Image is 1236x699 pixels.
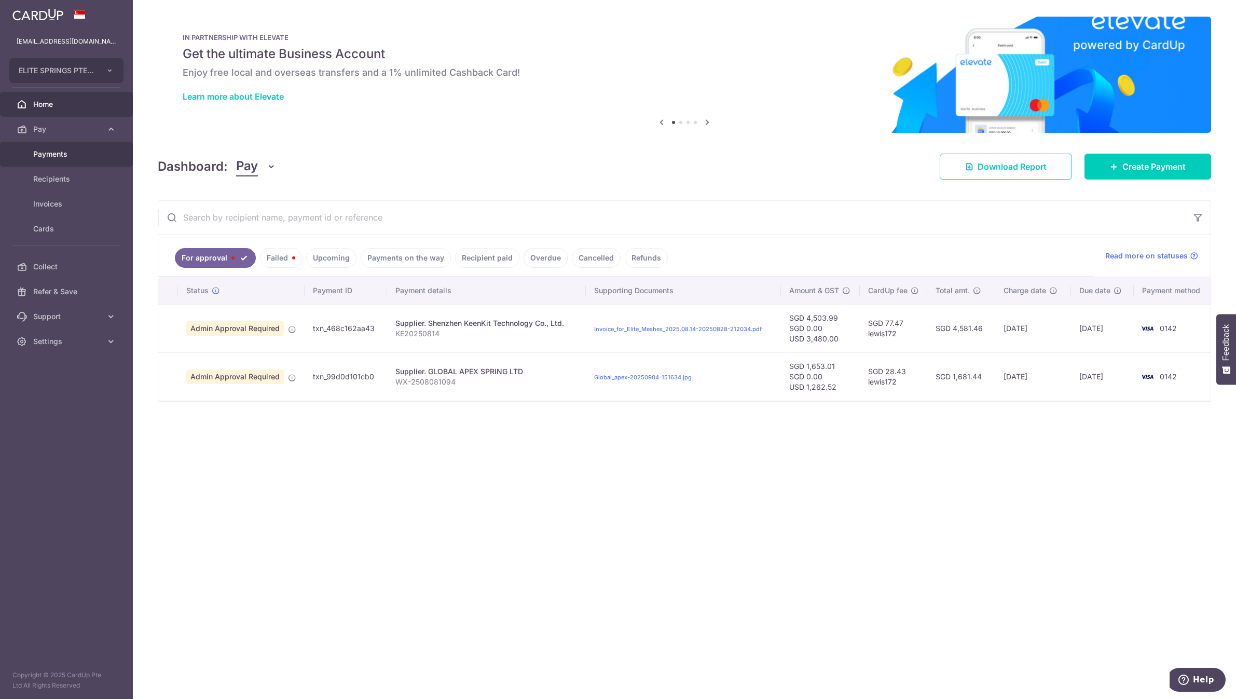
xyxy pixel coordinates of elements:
h4: Dashboard: [158,157,228,176]
span: Pay [236,157,258,176]
td: SGD 77.47 lewis172 [860,304,928,352]
th: Supporting Documents [586,277,781,304]
iframe: Opens a widget where you can find more information [1170,668,1226,694]
th: Payment method [1134,277,1214,304]
span: Invoices [33,199,102,209]
a: Refunds [625,248,668,268]
td: SGD 28.43 lewis172 [860,352,928,401]
a: Read more on statuses [1105,251,1198,261]
p: WX-2508081094 [395,377,578,387]
td: [DATE] [995,352,1070,401]
h6: Enjoy free local and overseas transfers and a 1% unlimited Cashback Card! [183,66,1186,79]
th: Payment ID [305,277,387,304]
span: Amount & GST [789,285,839,296]
span: Status [186,285,209,296]
span: Payments [33,149,102,159]
a: Upcoming [306,248,356,268]
span: Cards [33,224,102,234]
span: Admin Approval Required [186,369,284,384]
button: Pay [236,157,276,176]
span: Total amt. [936,285,970,296]
span: CardUp fee [868,285,908,296]
span: Read more on statuses [1105,251,1188,261]
td: SGD 4,581.46 [927,304,995,352]
a: Learn more about Elevate [183,91,284,102]
td: SGD 1,653.01 SGD 0.00 USD 1,262.52 [781,352,860,401]
a: Overdue [524,248,568,268]
img: CardUp [12,8,63,21]
button: ELITE SPRINGS PTE. LTD. [9,58,123,83]
img: Renovation banner [158,17,1211,133]
p: IN PARTNERSHIP WITH ELEVATE [183,33,1186,42]
span: Settings [33,336,102,347]
span: Feedback [1221,324,1231,361]
a: Failed [260,248,302,268]
p: [EMAIL_ADDRESS][DOMAIN_NAME] [17,36,116,47]
td: [DATE] [995,304,1070,352]
td: txn_99d0d101cb0 [305,352,387,401]
span: Download Report [978,160,1047,173]
p: KE20250814 [395,328,578,339]
a: Payments on the way [361,248,451,268]
a: Invoice_for_Elite_Meshes_2025.08.14-20250828-212034.pdf [594,325,762,333]
span: ELITE SPRINGS PTE. LTD. [19,65,95,76]
span: 0142 [1160,324,1177,333]
span: Support [33,311,102,322]
input: Search by recipient name, payment id or reference [158,201,1186,234]
span: Home [33,99,102,109]
th: Payment details [387,277,586,304]
span: 0142 [1160,372,1177,381]
a: Cancelled [572,248,621,268]
span: Refer & Save [33,286,102,297]
td: SGD 1,681.44 [927,352,995,401]
span: Charge date [1004,285,1046,296]
a: Recipient paid [455,248,519,268]
a: For approval [175,248,256,268]
span: Recipients [33,174,102,184]
a: Create Payment [1084,154,1211,180]
span: Create Payment [1122,160,1186,173]
img: Bank Card [1137,371,1158,383]
div: Supplier. Shenzhen KeenKit Technology Co., Ltd. [395,318,578,328]
td: txn_468c162aa43 [305,304,387,352]
span: Collect [33,262,102,272]
img: Bank Card [1137,322,1158,335]
span: Pay [33,124,102,134]
a: Download Report [940,154,1072,180]
span: Due date [1079,285,1110,296]
td: [DATE] [1071,352,1134,401]
button: Feedback - Show survey [1216,314,1236,385]
span: Admin Approval Required [186,321,284,336]
div: Supplier. GLOBAL APEX SPRING LTD [395,366,578,377]
h5: Get the ultimate Business Account [183,46,1186,62]
td: [DATE] [1071,304,1134,352]
td: SGD 4,503.99 SGD 0.00 USD 3,480.00 [781,304,860,352]
a: Global_apex-20250904-151634.jpg [594,374,692,381]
